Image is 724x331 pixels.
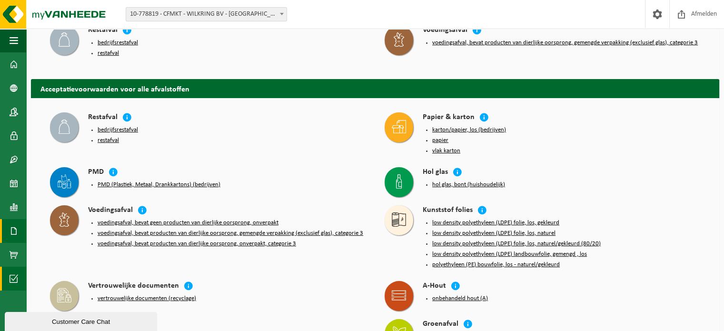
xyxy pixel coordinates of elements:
[432,240,601,248] button: low density polyethyleen (LDPE) folie, los, naturel/gekleurd (80/20)
[98,126,138,134] button: bedrijfsrestafval
[432,295,488,302] button: onbehandeld hout (A)
[432,147,460,155] button: vlak karton
[88,281,179,292] h4: Vertrouwelijke documenten
[88,112,118,123] h4: Restafval
[432,261,560,269] button: polyethyleen (PE) bouwfolie, los - naturel/gekleurd
[423,112,475,123] h4: Papier & karton
[423,319,458,330] h4: Groenafval
[88,25,118,36] h4: Restafval
[98,181,220,189] button: PMD (Plastiek, Metaal, Drankkartons) (bedrijven)
[88,167,104,178] h4: PMD
[98,137,119,144] button: restafval
[98,50,119,57] button: restafval
[423,167,448,178] h4: Hol glas
[31,79,719,98] h2: Acceptatievoorwaarden voor alle afvalstoffen
[126,7,287,21] span: 10-778819 - CFMKT - WILKRING BV - WILRIJK
[432,219,559,227] button: low density polyethyleen (LDPE) folie, los, gekleurd
[432,251,587,258] button: low density polyethyleen (LDPE) landbouwfolie, gemengd , los
[98,240,296,248] button: voedingsafval, bevat producten van dierlijke oorsprong, onverpakt, categorie 3
[126,8,287,21] span: 10-778819 - CFMKT - WILKRING BV - WILRIJK
[98,295,196,302] button: vertrouwelijke documenten (recyclage)
[88,205,133,216] h4: Voedingsafval
[432,126,506,134] button: karton/papier, los (bedrijven)
[432,230,555,237] button: low density polyethyleen (LDPE) folie, los, naturel
[423,205,473,216] h4: Kunststof folies
[98,39,138,47] button: bedrijfsrestafval
[98,219,278,227] button: voedingsafval, bevat geen producten van dierlijke oorsprong, onverpakt
[432,181,505,189] button: hol glas, bont (huishoudelijk)
[423,25,467,36] h4: Voedingsafval
[423,281,446,292] h4: A-Hout
[98,230,363,237] button: voedingsafval, bevat producten van dierlijke oorsprong, gemengde verpakking (exclusief glas), cat...
[5,310,159,331] iframe: chat widget
[432,39,698,47] button: voedingsafval, bevat producten van dierlijke oorsprong, gemengde verpakking (exclusief glas), cat...
[432,137,448,144] button: papier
